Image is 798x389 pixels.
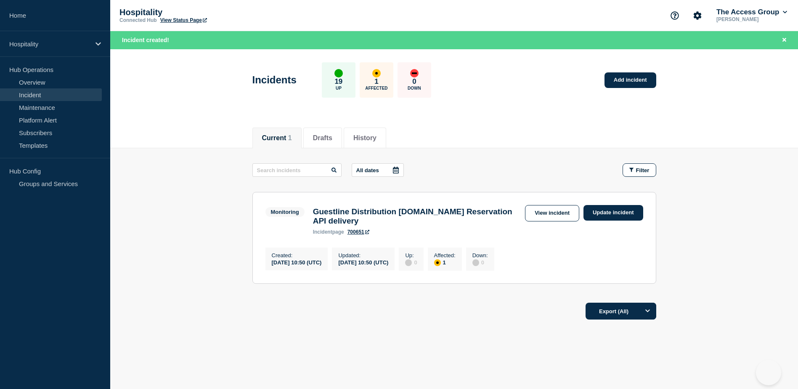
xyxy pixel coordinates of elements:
[434,258,456,266] div: 1
[472,258,488,266] div: 0
[410,69,419,77] div: down
[472,259,479,266] div: disabled
[636,167,650,173] span: Filter
[586,303,656,320] button: Export (All)
[779,35,790,45] button: Close banner
[353,134,376,142] button: History
[265,207,305,217] span: Monitoring
[272,258,322,266] div: [DATE] 10:50 (UTC)
[336,86,342,91] p: Up
[365,86,387,91] p: Affected
[160,17,207,23] a: View Status Page
[405,258,417,266] div: 0
[338,252,388,258] p: Updated :
[352,163,404,177] button: All dates
[434,259,441,266] div: affected
[262,134,292,142] button: Current 1
[756,360,781,385] iframe: Help Scout Beacon - Open
[604,72,656,88] a: Add incident
[356,167,379,173] p: All dates
[583,205,643,221] a: Update incident
[313,229,344,235] p: page
[347,229,369,235] a: 700651
[689,7,706,24] button: Account settings
[434,252,456,258] p: Affected :
[715,8,789,16] button: The Access Group
[472,252,488,258] p: Down :
[374,77,378,86] p: 1
[313,207,521,226] h3: Guestline Distribution [DOMAIN_NAME] Reservation API delivery
[408,86,421,91] p: Down
[288,134,292,141] span: 1
[405,252,417,258] p: Up :
[338,258,388,266] div: [DATE] 10:50 (UTC)
[252,74,297,86] h1: Incidents
[122,37,169,43] span: Incident created!
[412,77,416,86] p: 0
[666,7,684,24] button: Support
[715,16,789,22] p: [PERSON_NAME]
[525,205,579,221] a: View incident
[334,69,343,77] div: up
[623,163,656,177] button: Filter
[119,8,288,17] p: Hospitality
[272,252,322,258] p: Created :
[313,229,332,235] span: incident
[313,134,332,142] button: Drafts
[252,163,342,177] input: Search incidents
[334,77,342,86] p: 19
[405,259,412,266] div: disabled
[639,303,656,320] button: Options
[119,17,157,23] p: Connected Hub
[9,40,90,48] p: Hospitality
[372,69,381,77] div: affected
